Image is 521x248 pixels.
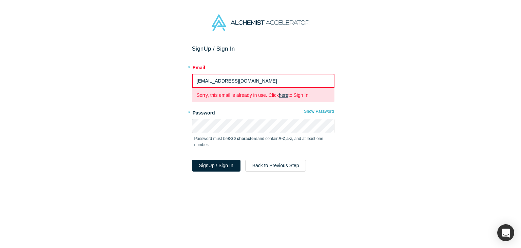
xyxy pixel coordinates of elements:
p: Sorry, this email is already in use. Click to Sign In. [197,92,330,99]
strong: 8-20 characters [228,136,257,141]
img: Alchemist Accelerator Logo [212,14,309,31]
button: Show Password [304,107,334,116]
button: SignUp / Sign In [192,160,240,172]
label: Password [192,107,334,117]
h2: Sign Up / Sign In [192,45,334,52]
a: here [279,92,288,98]
button: Back to Previous Step [245,160,306,172]
p: Password must be and contain , , and at least one number. [194,136,332,148]
label: Email [192,62,334,71]
strong: A-Z [278,136,285,141]
strong: a-z [286,136,292,141]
